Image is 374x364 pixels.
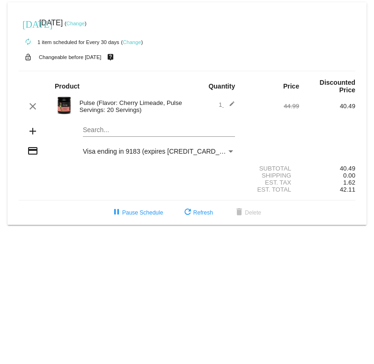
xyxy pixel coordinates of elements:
mat-icon: edit [224,101,235,112]
mat-select: Payment Method [83,148,235,155]
small: Changeable before [DATE] [39,54,102,60]
span: Refresh [182,209,213,216]
span: 42.11 [340,186,355,193]
mat-icon: clear [27,101,38,112]
span: 1 [219,101,235,108]
small: ( ) [65,21,87,26]
small: ( ) [121,39,143,45]
div: Pulse (Flavor: Cherry Limeade, Pulse Servings: 20 Servings) [75,99,187,113]
img: Pulse20S-Cherry-Limeade-Transp.png [55,96,73,115]
a: Change [123,39,141,45]
small: 1 item scheduled for Every 30 days [19,39,119,45]
mat-icon: autorenew [22,37,34,48]
div: Est. Tax [243,179,299,186]
span: 0.00 [343,172,355,179]
strong: Product [55,82,80,90]
div: 40.49 [299,103,355,110]
mat-icon: [DATE] [22,18,34,29]
mat-icon: delete [234,207,245,218]
button: Refresh [175,204,220,221]
div: 44.99 [243,103,299,110]
mat-icon: refresh [182,207,193,218]
mat-icon: pause [111,207,122,218]
span: Delete [234,209,261,216]
input: Search... [83,126,235,134]
mat-icon: credit_card [27,145,38,156]
strong: Discounted Price [320,79,355,94]
div: Subtotal [243,165,299,172]
a: Change [66,21,85,26]
button: Delete [226,204,269,221]
mat-icon: lock_open [22,51,34,63]
div: 40.49 [299,165,355,172]
button: Pause Schedule [103,204,170,221]
span: 1.62 [343,179,355,186]
mat-icon: live_help [105,51,116,63]
span: Pause Schedule [111,209,163,216]
span: Visa ending in 9183 (expires [CREDIT_CARD_DATA]) [83,148,240,155]
div: Shipping [243,172,299,179]
mat-icon: add [27,126,38,137]
strong: Quantity [208,82,235,90]
strong: Price [283,82,299,90]
div: Est. Total [243,186,299,193]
